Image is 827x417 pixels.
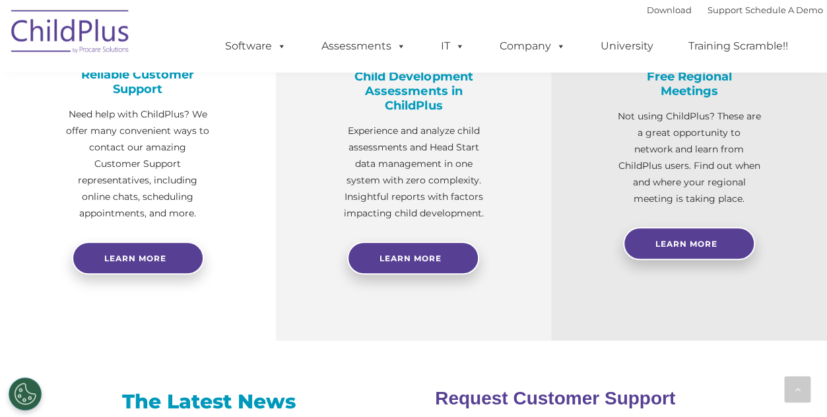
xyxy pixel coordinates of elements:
[617,108,761,207] p: Not using ChildPlus? These are a great opportunity to network and learn from ChildPlus users. Fin...
[104,253,166,263] span: Learn more
[342,123,486,222] p: Experience and analyze child assessments and Head Start data management in one system with zero c...
[647,5,823,15] font: |
[66,106,210,222] p: Need help with ChildPlus? We offer many convenient ways to contact our amazing Customer Support r...
[623,227,755,260] a: Learn More
[183,87,224,97] span: Last name
[380,253,442,263] span: Learn More
[308,33,419,59] a: Assessments
[587,33,667,59] a: University
[708,5,743,15] a: Support
[617,69,761,98] h4: Free Regional Meetings
[183,141,240,151] span: Phone number
[675,33,801,59] a: Training Scramble!!
[212,33,300,59] a: Software
[72,241,204,274] a: Learn more
[66,67,210,96] h4: Reliable Customer Support
[26,389,392,415] h3: The Latest News
[486,33,579,59] a: Company
[342,69,486,113] h4: Child Development Assessments in ChildPlus
[745,5,823,15] a: Schedule A Demo
[647,5,692,15] a: Download
[347,241,479,274] a: Learn More
[5,1,137,67] img: ChildPlus by Procare Solutions
[655,239,717,249] span: Learn More
[9,377,42,410] button: Cookies Settings
[428,33,478,59] a: IT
